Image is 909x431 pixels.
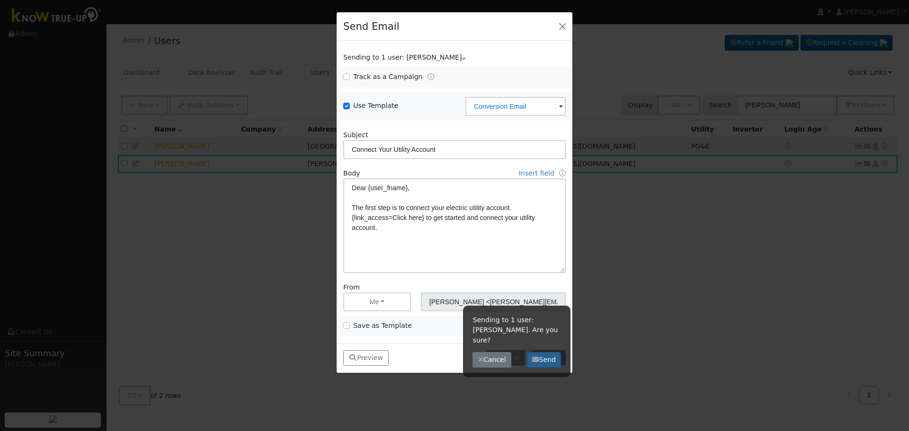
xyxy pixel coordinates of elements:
[343,73,350,80] input: Track as a Campaign
[343,168,360,178] label: Body
[353,321,412,331] label: Save as Template
[353,72,422,82] label: Track as a Campaign
[343,103,350,109] input: Use Template
[559,169,566,177] a: Fields
[343,282,360,292] label: From
[343,130,368,140] label: Subject
[527,352,561,368] button: Send
[339,53,571,62] div: Show users
[465,97,566,116] input: Select a Template
[472,352,511,368] button: Cancel
[428,73,434,80] a: Tracking Campaigns
[472,315,561,345] p: Sending to 1 user: [PERSON_NAME]. Are you sure?
[343,350,389,366] button: Preview
[343,292,411,311] button: Me
[343,19,399,34] h4: Send Email
[353,101,398,111] label: Use Template
[343,322,350,329] input: Save as Template
[519,169,554,177] a: Insert field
